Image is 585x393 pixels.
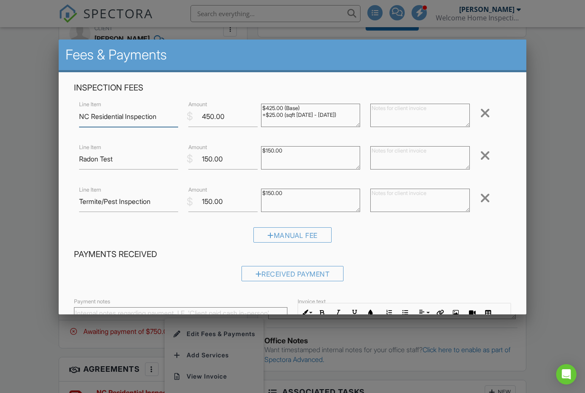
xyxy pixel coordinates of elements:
[241,272,344,280] a: Received Payment
[187,152,193,166] div: $
[556,364,576,385] div: Open Intercom Messenger
[74,249,511,260] h4: Payments Received
[432,305,448,321] button: Insert Link (⌘K)
[464,305,480,321] button: Insert Video
[187,109,193,124] div: $
[480,305,496,321] button: Insert Table
[79,186,101,194] label: Line Item
[397,305,413,321] button: Unordered List
[363,305,379,321] button: Colors
[79,101,101,108] label: Line Item
[241,266,344,281] div: Received Payment
[74,82,511,93] h4: Inspection Fees
[261,104,360,127] textarea: $425.00 (Base) +$25.00 (sqft [DATE] - [DATE])
[188,144,207,151] label: Amount
[346,305,363,321] button: Underline (⌘U)
[79,144,101,151] label: Line Item
[261,189,360,212] textarea: $150.00
[298,305,314,321] button: Inline Style
[188,186,207,194] label: Amount
[330,305,346,321] button: Italic (⌘I)
[314,305,330,321] button: Bold (⌘B)
[65,46,520,63] h2: Fees & Payments
[253,227,332,243] div: Manual Fee
[74,298,110,305] label: Payment notes
[188,101,207,108] label: Amount
[261,146,360,170] textarea: $150.00
[415,305,432,321] button: Align
[253,233,332,242] a: Manual Fee
[448,305,464,321] button: Insert Image (⌘P)
[187,195,193,209] div: $
[298,298,326,305] label: Invoice text
[381,305,397,321] button: Ordered List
